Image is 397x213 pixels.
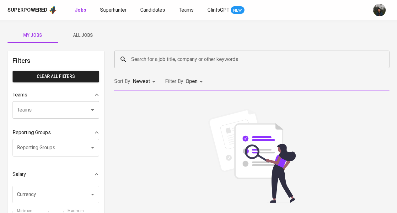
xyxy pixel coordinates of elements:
[100,6,128,14] a: Superhunter
[75,7,86,13] b: Jobs
[88,143,97,152] button: Open
[49,5,57,15] img: app logo
[179,7,194,13] span: Teams
[373,4,386,16] img: glenn@glints.com
[13,168,99,181] div: Salary
[8,7,47,14] div: Superpowered
[186,76,205,87] div: Open
[186,78,197,84] span: Open
[205,109,299,203] img: file_searching.svg
[207,7,229,13] span: GlintsGPT
[13,171,26,178] p: Salary
[207,6,244,14] a: GlintsGPT NEW
[165,78,183,85] p: Filter By
[13,56,99,66] h6: Filters
[140,6,166,14] a: Candidates
[100,7,126,13] span: Superhunter
[13,91,27,99] p: Teams
[75,6,88,14] a: Jobs
[133,78,150,85] p: Newest
[88,190,97,199] button: Open
[13,89,99,101] div: Teams
[88,106,97,114] button: Open
[62,31,104,39] span: All Jobs
[140,7,165,13] span: Candidates
[18,73,94,80] span: Clear All filters
[13,126,99,139] div: Reporting Groups
[8,5,57,15] a: Superpoweredapp logo
[11,31,54,39] span: My Jobs
[179,6,195,14] a: Teams
[133,76,158,87] div: Newest
[13,71,99,82] button: Clear All filters
[13,129,51,136] p: Reporting Groups
[231,7,244,14] span: NEW
[114,78,130,85] p: Sort By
